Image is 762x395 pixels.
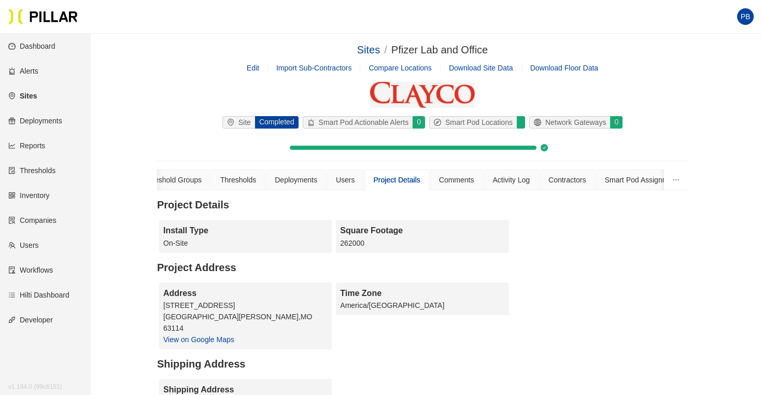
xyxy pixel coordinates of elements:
img: Pillar Technologies [8,8,78,25]
span: global [534,119,545,126]
div: [STREET_ADDRESS] [163,300,328,311]
div: Site [223,117,255,128]
div: Comments [439,174,474,186]
div: On-Site [163,237,328,249]
span: ellipsis [672,176,680,184]
div: Threshold Groups [144,174,202,186]
legend: Shipping Address [157,358,688,371]
span: check-circle [541,144,548,151]
div: 262000 [340,237,504,249]
div: Activity Log [492,174,530,186]
a: apiDeveloper [8,316,53,324]
span: alert [307,119,319,126]
span: / [384,44,387,55]
div: Address [163,287,328,300]
div: 0 [412,116,425,129]
span: Import Sub-Contractors [276,64,352,72]
a: Sites [357,44,380,55]
a: View on Google Maps [163,335,234,344]
div: Smart Pod Assignment History [604,174,703,186]
div: Thresholds [220,174,256,186]
div: America/[GEOGRAPHIC_DATA] [340,300,504,311]
div: Network Gateways [530,117,610,128]
a: auditWorkflows [8,266,53,274]
div: Install Type [163,224,328,237]
a: line-chartReports [8,142,45,150]
a: barsHilti Dashboard [8,291,69,299]
img: Clayco Construction [370,82,474,108]
a: qrcodeInventory [8,191,50,200]
span: compass [434,119,445,126]
div: Square Footage [340,224,504,237]
span: PB [741,8,751,25]
a: environmentSites [8,92,37,100]
button: ellipsis [664,170,688,190]
a: Edit [247,64,259,72]
a: dashboardDashboard [8,42,55,50]
div: Users [336,174,355,186]
a: exceptionThresholds [8,166,55,175]
span: environment [227,119,238,126]
a: alertAlerts [8,67,38,75]
div: 0 [610,116,623,129]
div: Pfizer Lab and Office [391,42,488,58]
span: Download Site Data [449,64,513,72]
div: Time Zone [340,287,504,300]
div: Contractors [548,174,586,186]
legend: Project Address [157,261,688,274]
div: Smart Pod Locations [430,117,517,128]
legend: Project Details [157,199,688,211]
a: solutionCompanies [8,216,57,224]
a: Compare Locations [369,64,431,72]
div: Project Details [374,174,420,186]
span: Download Floor Data [530,64,599,72]
a: alertSmart Pod Actionable Alerts0 [301,116,427,129]
div: Smart Pod Actionable Alerts [303,117,413,128]
a: giftDeployments [8,117,62,125]
div: Deployments [275,174,317,186]
a: teamUsers [8,241,39,249]
div: Completed [255,116,299,129]
div: [GEOGRAPHIC_DATA][PERSON_NAME] , MO 63114 [163,311,328,334]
